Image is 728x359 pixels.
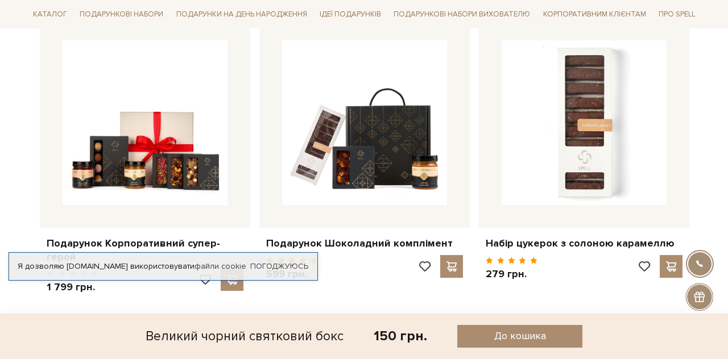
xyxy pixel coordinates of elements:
a: Набір цукерок з солоною карамеллю [486,237,682,250]
a: Погоджуюсь [250,261,308,272]
button: До кошика [457,325,582,348]
p: 1 799 грн. [47,281,98,294]
a: Подарунок Шоколадний комплімент [266,237,463,250]
a: Подарункові набори [75,6,168,23]
p: 279 грн. [486,268,537,281]
a: Подарунки на День народження [172,6,312,23]
a: Корпоративним клієнтам [539,5,651,24]
a: Подарунок Корпоративний супер-герой [47,237,243,264]
a: файли cookie [195,261,246,271]
a: Подарункові набори вихователю [389,5,535,24]
a: Ідеї подарунків [315,6,386,23]
div: Великий чорний святковий бокс [146,325,344,348]
a: Про Spell [654,6,700,23]
a: Каталог [28,6,72,23]
div: Я дозволяю [DOMAIN_NAME] використовувати [9,261,317,272]
span: До кошика [494,329,546,343]
div: 150 грн. [374,327,427,345]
